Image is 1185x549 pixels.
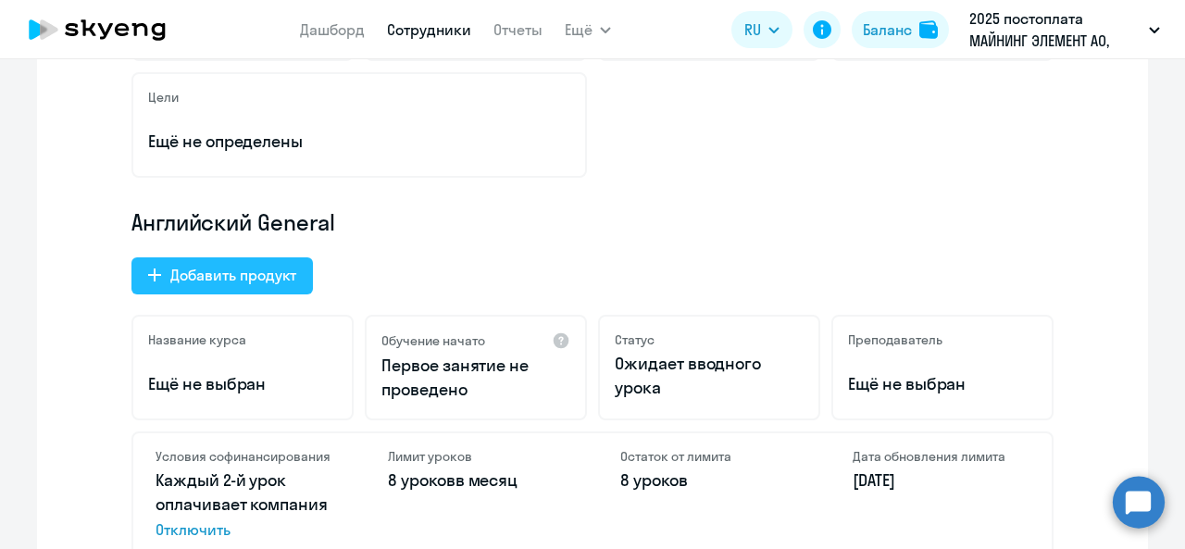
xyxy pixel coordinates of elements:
span: 8 уроков [388,469,455,491]
p: 2025 постоплата МАЙНИНГ ЭЛЕМЕНТ АО, МАЙНИНГ ЭЛЕМЕНТ, ООО [969,7,1141,52]
span: Отключить [156,518,332,541]
button: Балансbalance [852,11,949,48]
h4: Дата обновления лимита [853,448,1029,465]
p: в месяц [388,468,565,493]
span: 8 уроков [620,469,688,491]
h5: Обучение начато [381,332,485,349]
h5: Преподаватель [848,331,942,348]
button: Ещё [565,11,611,48]
p: Каждый 2-й урок оплачивает компания [156,468,332,541]
button: RU [731,11,792,48]
div: Баланс [863,19,912,41]
p: [DATE] [853,468,1029,493]
p: Ещё не выбран [848,372,1037,396]
span: RU [744,19,761,41]
h4: Остаток от лимита [620,448,797,465]
a: Отчеты [493,20,543,39]
div: Добавить продукт [170,264,296,286]
a: Дашборд [300,20,365,39]
a: Сотрудники [387,20,471,39]
p: Ожидает вводного урока [615,352,804,400]
button: 2025 постоплата МАЙНИНГ ЭЛЕМЕНТ АО, МАЙНИНГ ЭЛЕМЕНТ, ООО [960,7,1169,52]
h5: Статус [615,331,655,348]
p: Первое занятие не проведено [381,354,570,402]
h5: Цели [148,89,179,106]
h5: Название курса [148,331,246,348]
button: Добавить продукт [131,257,313,294]
p: Ещё не выбран [148,372,337,396]
span: Ещё [565,19,592,41]
img: balance [919,20,938,39]
h4: Условия софинансирования [156,448,332,465]
h4: Лимит уроков [388,448,565,465]
span: Английский General [131,207,335,237]
p: Ещё не определены [148,130,570,154]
